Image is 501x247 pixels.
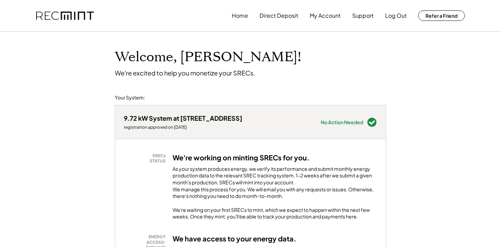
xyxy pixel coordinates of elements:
[173,207,377,220] div: We're waiting on your first SRECs to mint, which we expect to happen within the next few weeks. O...
[115,94,145,101] div: Your System:
[310,9,341,23] button: My Account
[173,166,377,203] div: As your system produces energy, we verify its performance and submit monthly energy production da...
[36,11,94,20] img: recmint-logotype%403x.png
[124,125,242,130] div: registration approved on [DATE]
[385,9,407,23] button: Log Out
[115,69,255,77] div: We're excited to help you monetize your SRECs.
[418,10,465,21] button: Refer a Friend
[352,9,374,23] button: Support
[115,49,301,65] h1: Welcome, [PERSON_NAME]!
[321,120,363,125] div: No Action Needed
[173,153,310,162] h3: We're working on minting SRECs for you.
[260,9,298,23] button: Direct Deposit
[127,153,166,164] div: SRECs STATUS
[124,114,242,122] div: 9.72 kW System at [STREET_ADDRESS]
[173,234,296,243] h3: We have access to your energy data.
[232,9,248,23] button: Home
